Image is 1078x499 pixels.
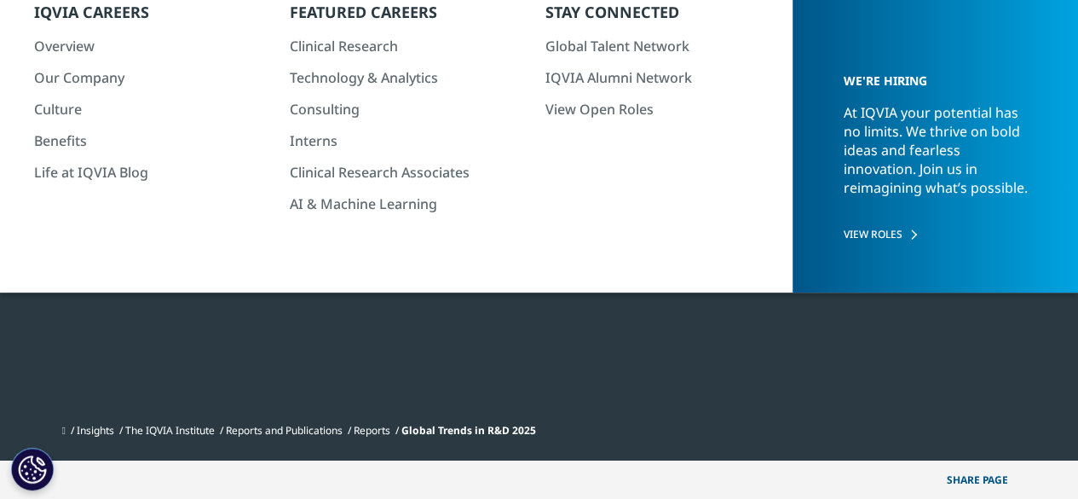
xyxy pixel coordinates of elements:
a: Technology & Analytics [290,68,528,87]
p: At IQVIA your potential has no limits. We thrive on bold ideas and fearless innovation. Join us i... [844,103,1029,212]
a: Reports [354,423,390,438]
h5: Featured Careers [290,2,516,37]
a: Culture [34,100,273,119]
a: AI & Machine Learning [290,194,528,213]
a: Interns [290,131,528,150]
a: IQVIA Alumni Network [545,68,784,87]
h5: WE'RE HIRING [844,44,1019,103]
a: Clinical Research [290,37,528,55]
a: Reports and Publications [226,423,343,438]
h5: Stay Connected [545,2,772,37]
h5: IQVIA Careers [34,2,261,37]
button: Cookies Settings [11,448,54,490]
a: View Open Roles [545,100,784,119]
span: Global Trends in R&D 2025 [401,423,536,438]
a: Life at IQVIA Blog [34,163,273,182]
a: The IQVIA Institute [125,423,215,438]
a: VIEW ROLES [844,227,1029,241]
a: Clinical Research Associates [290,163,528,182]
a: Global Talent Network [545,37,784,55]
a: Our Company [34,68,273,87]
a: Overview [34,37,273,55]
a: Benefits [34,131,273,150]
a: Insights [77,423,114,438]
a: Consulting [290,100,528,119]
